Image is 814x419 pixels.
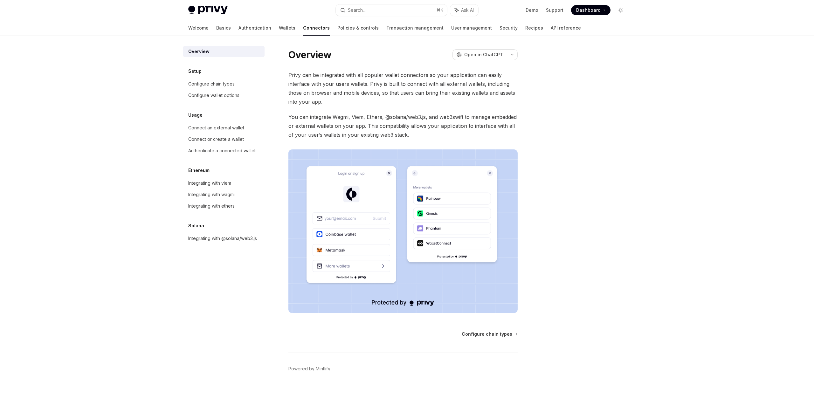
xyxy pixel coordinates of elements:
[188,6,228,15] img: light logo
[576,7,601,13] span: Dashboard
[183,122,265,134] a: Connect an external wallet
[452,49,507,60] button: Open in ChatGPT
[188,124,244,132] div: Connect an external wallet
[288,149,518,313] img: Connectors3
[337,20,379,36] a: Policies & controls
[462,331,517,337] a: Configure chain types
[461,7,474,13] span: Ask AI
[571,5,610,15] a: Dashboard
[183,200,265,212] a: Integrating with ethers
[462,331,512,337] span: Configure chain types
[437,8,443,13] span: ⌘ K
[183,145,265,156] a: Authenticate a connected wallet
[188,179,231,187] div: Integrating with viem
[450,4,478,16] button: Ask AI
[188,147,256,155] div: Authenticate a connected wallet
[336,4,447,16] button: Search...⌘K
[188,80,235,88] div: Configure chain types
[525,20,543,36] a: Recipes
[188,167,210,174] h5: Ethereum
[288,49,331,60] h1: Overview
[279,20,295,36] a: Wallets
[188,48,210,55] div: Overview
[238,20,271,36] a: Authentication
[188,222,204,230] h5: Solana
[183,134,265,145] a: Connect or create a wallet
[188,67,202,75] h5: Setup
[616,5,626,15] button: Toggle dark mode
[216,20,231,36] a: Basics
[183,78,265,90] a: Configure chain types
[188,191,235,198] div: Integrating with wagmi
[288,113,518,139] span: You can integrate Wagmi, Viem, Ethers, @solana/web3.js, and web3swift to manage embedded or exter...
[183,233,265,244] a: Integrating with @solana/web3.js
[183,46,265,57] a: Overview
[551,20,581,36] a: API reference
[288,366,330,372] a: Powered by Mintlify
[464,52,503,58] span: Open in ChatGPT
[188,111,203,119] h5: Usage
[188,92,239,99] div: Configure wallet options
[188,202,235,210] div: Integrating with ethers
[183,177,265,189] a: Integrating with viem
[386,20,444,36] a: Transaction management
[500,20,518,36] a: Security
[546,7,563,13] a: Support
[188,135,244,143] div: Connect or create a wallet
[183,90,265,101] a: Configure wallet options
[288,71,518,106] span: Privy can be integrated with all popular wallet connectors so your application can easily interfa...
[188,20,209,36] a: Welcome
[188,235,257,242] div: Integrating with @solana/web3.js
[348,6,366,14] div: Search...
[183,189,265,200] a: Integrating with wagmi
[451,20,492,36] a: User management
[303,20,330,36] a: Connectors
[526,7,538,13] a: Demo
